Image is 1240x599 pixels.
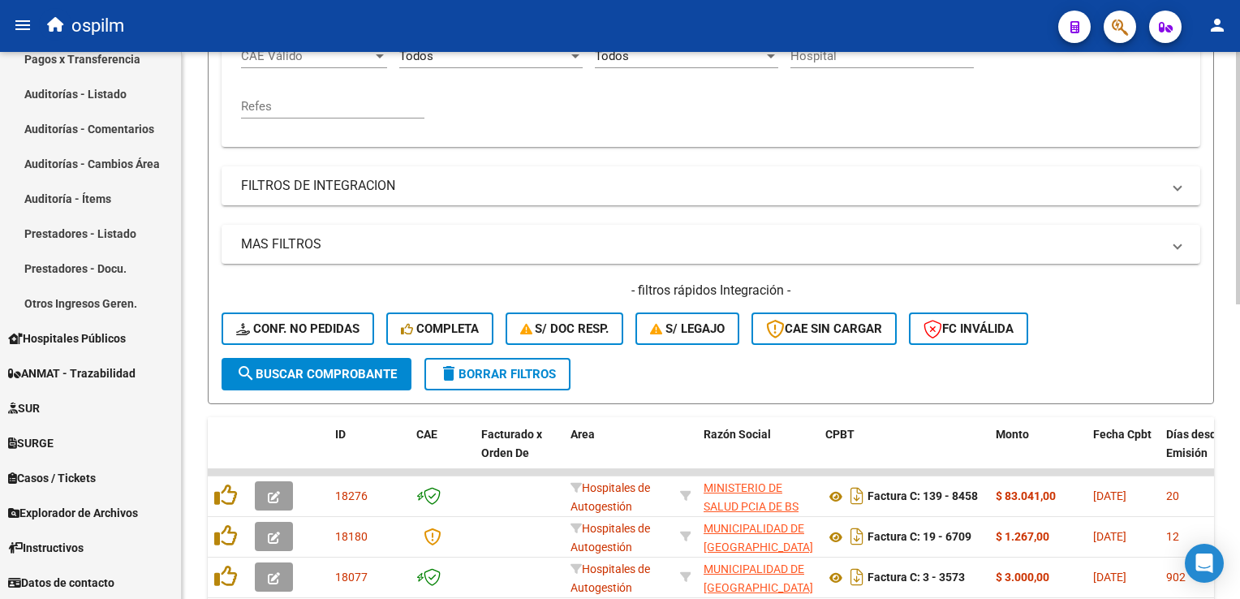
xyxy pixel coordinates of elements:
span: 18276 [335,489,368,502]
div: Open Intercom Messenger [1185,544,1224,583]
button: S/ Doc Resp. [506,312,624,345]
mat-panel-title: FILTROS DE INTEGRACION [241,177,1161,195]
span: Monto [996,428,1029,441]
span: Instructivos [8,539,84,557]
span: Casos / Tickets [8,469,96,487]
strong: Factura C: 19 - 6709 [868,531,971,544]
span: [DATE] [1093,489,1126,502]
span: MUNICIPALIDAD DE [GEOGRAPHIC_DATA] ARGENTINAS [704,522,813,572]
i: Descargar documento [846,564,868,590]
datatable-header-cell: Fecha Cpbt [1087,417,1160,489]
strong: Factura C: 3 - 3573 [868,571,965,584]
datatable-header-cell: Días desde Emisión [1160,417,1233,489]
div: 30668656346 [704,560,812,594]
span: 18180 [335,530,368,543]
span: SURGE [8,434,54,452]
span: Conf. no pedidas [236,321,360,336]
span: Fecha Cpbt [1093,428,1152,441]
span: CAE Válido [241,49,372,63]
span: ID [335,428,346,441]
mat-expansion-panel-header: MAS FILTROS [222,225,1200,264]
span: Explorador de Archivos [8,504,138,522]
datatable-header-cell: Facturado x Orden De [475,417,564,489]
strong: $ 3.000,00 [996,571,1049,584]
span: CAE [416,428,437,441]
span: Razón Social [704,428,771,441]
span: 902 [1166,571,1186,584]
span: FC Inválida [924,321,1014,336]
datatable-header-cell: Area [564,417,674,489]
span: ANMAT - Trazabilidad [8,364,136,382]
button: Buscar Comprobante [222,358,411,390]
span: [DATE] [1093,571,1126,584]
button: Borrar Filtros [424,358,570,390]
span: 12 [1166,530,1179,543]
datatable-header-cell: Razón Social [697,417,819,489]
span: CPBT [825,428,855,441]
span: Días desde Emisión [1166,428,1223,459]
span: Todos [595,49,629,63]
span: Datos de contacto [8,574,114,592]
span: SUR [8,399,40,417]
span: Facturado x Orden De [481,428,542,459]
button: S/ legajo [635,312,739,345]
datatable-header-cell: ID [329,417,410,489]
button: FC Inválida [909,312,1028,345]
i: Descargar documento [846,524,868,549]
span: S/ Doc Resp. [520,321,609,336]
span: Hospitales Públicos [8,330,126,347]
span: MUNICIPALIDAD DE [GEOGRAPHIC_DATA] [704,562,813,594]
datatable-header-cell: CPBT [819,417,989,489]
button: Conf. no pedidas [222,312,374,345]
mat-icon: menu [13,15,32,35]
datatable-header-cell: Monto [989,417,1087,489]
i: Descargar documento [846,483,868,509]
mat-expansion-panel-header: FILTROS DE INTEGRACION [222,166,1200,205]
span: MINISTERIO DE SALUD PCIA DE BS AS [704,481,799,532]
span: Hospitales de Autogestión [570,522,650,554]
mat-panel-title: MAS FILTROS [241,235,1161,253]
div: 30681615322 [704,519,812,554]
strong: $ 1.267,00 [996,530,1049,543]
span: CAE SIN CARGAR [766,321,882,336]
span: Hospitales de Autogestión [570,562,650,594]
span: Todos [399,49,433,63]
span: 18077 [335,571,368,584]
h4: - filtros rápidos Integración - [222,282,1200,299]
mat-icon: delete [439,364,459,383]
button: Completa [386,312,493,345]
span: Borrar Filtros [439,367,556,381]
span: 20 [1166,489,1179,502]
mat-icon: search [236,364,256,383]
span: ospilm [71,8,124,44]
strong: Factura C: 139 - 8458 [868,490,978,503]
span: Buscar Comprobante [236,367,397,381]
span: Area [570,428,595,441]
span: Completa [401,321,479,336]
span: Hospitales de Autogestión [570,481,650,513]
button: CAE SIN CARGAR [751,312,897,345]
strong: $ 83.041,00 [996,489,1056,502]
span: S/ legajo [650,321,725,336]
div: 30626983398 [704,479,812,513]
span: [DATE] [1093,530,1126,543]
datatable-header-cell: CAE [410,417,475,489]
mat-icon: person [1208,15,1227,35]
